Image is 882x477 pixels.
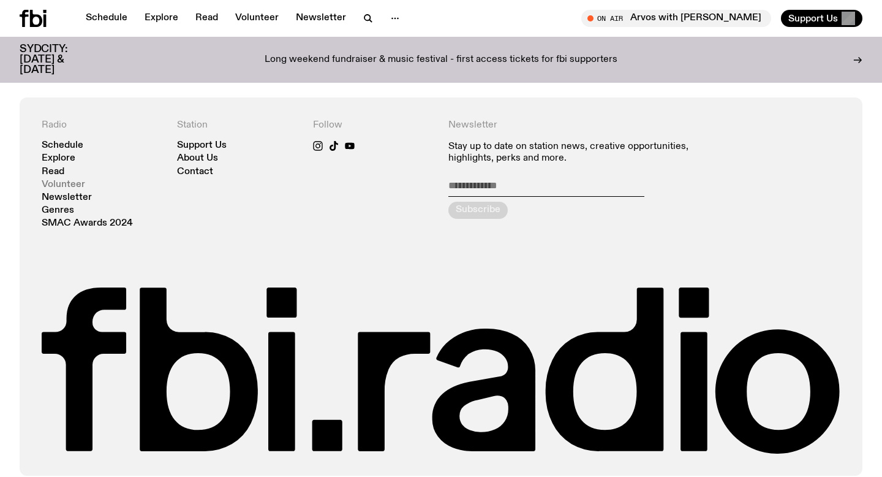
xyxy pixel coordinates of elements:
[42,193,92,202] a: Newsletter
[177,154,218,163] a: About Us
[781,10,862,27] button: Support Us
[42,141,83,150] a: Schedule
[42,120,162,131] h4: Radio
[448,202,508,219] button: Subscribe
[20,44,98,75] h3: SYDCITY: [DATE] & [DATE]
[313,120,434,131] h4: Follow
[42,154,75,163] a: Explore
[78,10,135,27] a: Schedule
[448,141,705,164] p: Stay up to date on station news, creative opportunities, highlights, perks and more.
[188,10,225,27] a: Read
[42,219,133,228] a: SMAC Awards 2024
[42,167,64,177] a: Read
[265,55,617,66] p: Long weekend fundraiser & music festival - first access tickets for fbi supporters
[448,120,705,131] h4: Newsletter
[177,167,213,177] a: Contact
[788,13,838,24] span: Support Us
[228,10,286,27] a: Volunteer
[177,141,227,150] a: Support Us
[288,10,353,27] a: Newsletter
[42,206,74,215] a: Genres
[137,10,186,27] a: Explore
[42,180,85,189] a: Volunteer
[581,10,771,27] button: On AirArvos with [PERSON_NAME]
[177,120,298,131] h4: Station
